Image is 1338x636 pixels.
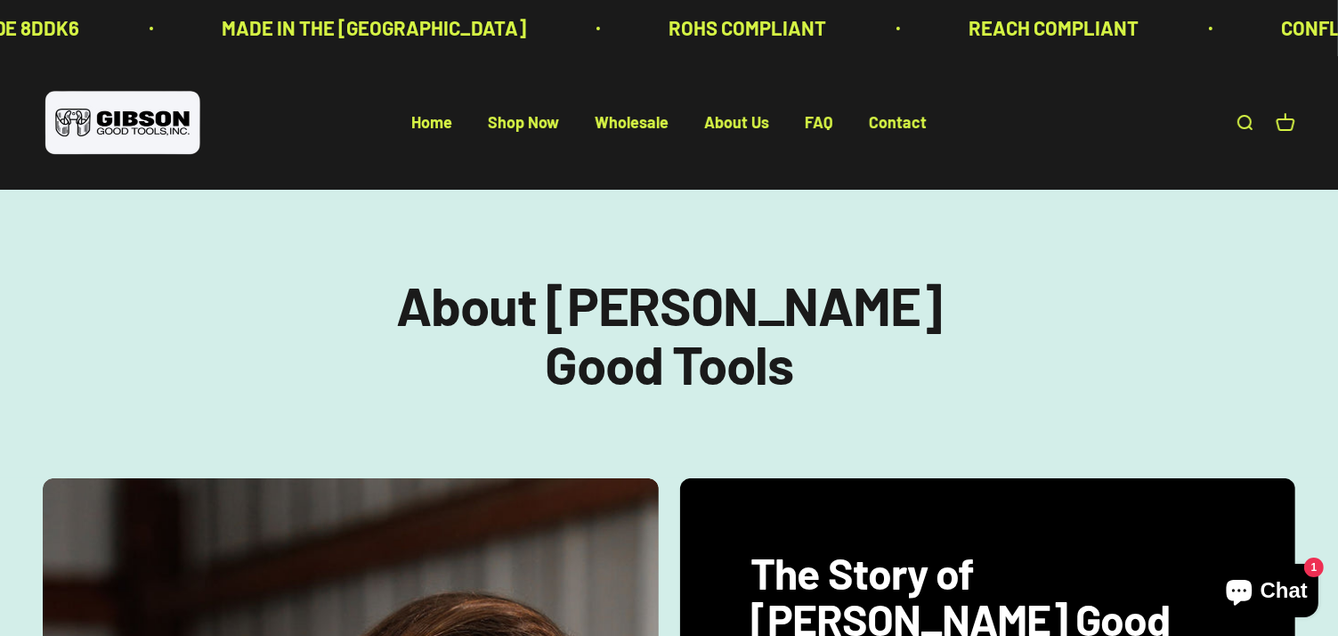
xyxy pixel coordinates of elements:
a: Shop Now [488,113,559,133]
p: About [PERSON_NAME] Good Tools [380,275,959,393]
a: About Us [704,113,769,133]
p: REACH COMPLIANT [967,12,1137,44]
p: ROHS COMPLIANT [667,12,824,44]
a: FAQ [805,113,833,133]
p: MADE IN THE [GEOGRAPHIC_DATA] [220,12,524,44]
a: Wholesale [595,113,669,133]
a: Home [411,113,452,133]
inbox-online-store-chat: Shopify online store chat [1210,564,1324,622]
a: Contact [869,113,927,133]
